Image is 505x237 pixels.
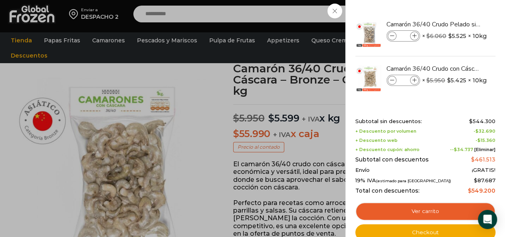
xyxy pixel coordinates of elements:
[475,128,479,134] span: $
[475,128,495,134] bdi: 32.690
[477,137,481,143] span: $
[475,138,495,143] span: -
[426,77,430,84] span: $
[426,77,445,84] bdi: 5.950
[355,147,420,152] span: + Descuento cupón: ahorro
[422,30,487,42] span: × × 10kg
[474,177,477,183] span: $
[355,167,370,173] span: Envío
[386,20,481,29] a: Camarón 36/40 Crudo Pelado sin Vena - Bronze - Caja 10 kg
[355,187,420,194] span: Total con descuentos:
[397,32,409,40] input: Product quantity
[468,187,471,194] span: $
[468,187,495,194] bdi: 549.200
[376,179,451,183] small: (estimado para [GEOGRAPHIC_DATA])
[472,167,495,173] span: ¡GRATIS!
[426,32,446,40] bdi: 6.060
[397,76,409,85] input: Product quantity
[386,64,481,73] a: Camarón 36/40 Crudo con Cáscara - Bronze - Caja 10 kg
[355,118,422,125] span: Subtotal sin descuentos:
[355,202,495,221] a: Ver carrito
[473,129,495,134] span: -
[450,147,495,152] span: --
[355,177,451,184] span: 19% IVA
[469,118,473,124] span: $
[474,147,495,152] a: [Eliminar]
[355,138,398,143] span: + Descuento web
[426,32,430,40] span: $
[422,75,487,86] span: × × 10kg
[454,147,457,152] span: $
[447,76,466,84] bdi: 5.425
[469,118,495,124] bdi: 544.300
[471,156,475,163] span: $
[477,137,495,143] bdi: 15.360
[448,32,466,40] bdi: 5.525
[474,177,495,183] span: 87.687
[478,210,497,229] div: Open Intercom Messenger
[355,129,416,134] span: + Descuento por volumen
[447,76,451,84] span: $
[355,156,429,163] span: Subtotal con descuentos
[448,32,452,40] span: $
[454,147,473,152] span: 34.737
[471,156,495,163] bdi: 461.513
